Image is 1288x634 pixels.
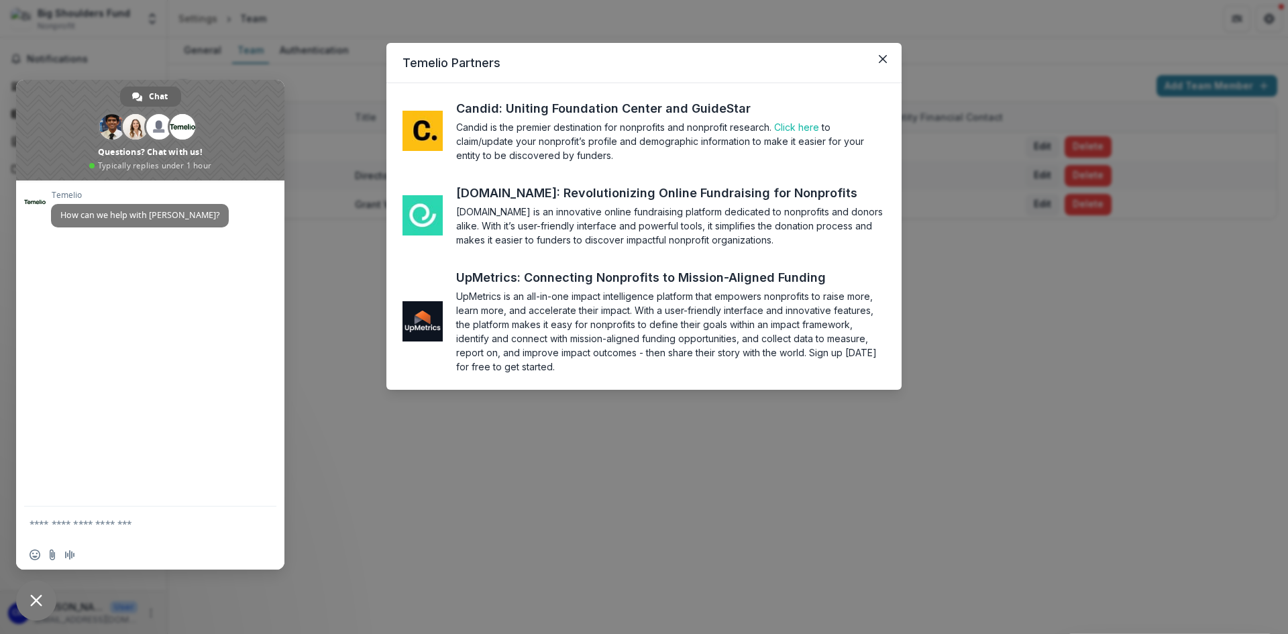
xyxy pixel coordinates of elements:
section: UpMetrics is an all-in-one impact intelligence platform that empowers nonprofits to raise more, l... [456,289,885,374]
span: Chat [149,87,168,107]
a: [DOMAIN_NAME]: Revolutionizing Online Fundraising for Nonprofits [456,184,882,202]
a: Chat [120,87,181,107]
header: Temelio Partners [386,43,902,83]
section: Candid is the premier destination for nonprofits and nonprofit research. to claim/update your non... [456,120,885,162]
span: Audio message [64,549,75,560]
img: me [402,301,443,341]
span: Insert an emoji [30,549,40,560]
section: [DOMAIN_NAME] is an innovative online fundraising platform dedicated to nonprofits and donors ali... [456,205,885,247]
span: Send a file [47,549,58,560]
img: me [402,111,443,151]
a: UpMetrics: Connecting Nonprofits to Mission-Aligned Funding [456,268,851,286]
textarea: Compose your message... [30,507,244,540]
a: Candid: Uniting Foundation Center and GuideStar [456,99,775,117]
img: me [402,195,443,235]
a: Click here [774,121,819,133]
button: Close [872,48,894,70]
span: Temelio [51,191,229,200]
span: How can we help with [PERSON_NAME]? [60,209,219,221]
a: Close chat [16,580,56,621]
